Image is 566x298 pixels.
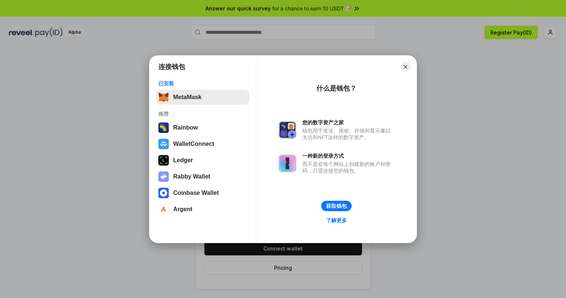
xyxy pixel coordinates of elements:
div: 您的数字资产之家 [302,119,394,126]
img: svg+xml,%3Csvg%20width%3D%2228%22%20height%3D%2228%22%20viewBox%3D%220%200%2028%2028%22%20fill%3D... [158,139,169,149]
div: 已安装 [158,80,247,87]
img: svg+xml,%3Csvg%20width%3D%22120%22%20height%3D%22120%22%20viewBox%3D%220%200%20120%20120%22%20fil... [158,122,169,133]
div: Coinbase Wallet [173,190,219,196]
button: Rainbow [156,120,249,135]
div: 一种新的登录方式 [302,153,394,159]
div: 钱包用于发送、接收、存储和显示像以太坊和NFT这样的数字资产。 [302,127,394,141]
button: 获取钱包 [321,201,352,211]
button: Rabby Wallet [156,169,249,184]
img: svg+xml,%3Csvg%20fill%3D%22none%22%20height%3D%2233%22%20viewBox%3D%220%200%2035%2033%22%20width%... [158,92,169,102]
button: WalletConnect [156,137,249,151]
div: 了解更多 [326,217,347,224]
div: WalletConnect [173,141,214,147]
div: Rainbow [173,124,198,131]
div: 获取钱包 [326,203,347,209]
div: Ledger [173,157,193,164]
button: Coinbase Wallet [156,186,249,200]
img: svg+xml,%3Csvg%20xmlns%3D%22http%3A%2F%2Fwww.w3.org%2F2000%2Fsvg%22%20width%3D%2228%22%20height%3... [158,155,169,166]
button: Close [400,62,411,72]
img: svg+xml,%3Csvg%20width%3D%2228%22%20height%3D%2228%22%20viewBox%3D%220%200%2028%2028%22%20fill%3D... [158,188,169,198]
a: 了解更多 [322,216,351,225]
div: 而不是在每个网站上创建新的账户和密码，只需连接您的钱包。 [302,161,394,174]
div: MetaMask [173,94,201,101]
div: 什么是钱包？ [316,84,356,93]
h1: 连接钱包 [158,62,185,71]
button: Ledger [156,153,249,168]
div: Rabby Wallet [173,173,210,180]
img: svg+xml,%3Csvg%20width%3D%2228%22%20height%3D%2228%22%20viewBox%3D%220%200%2028%2028%22%20fill%3D... [158,204,169,215]
div: Argent [173,206,192,213]
button: Argent [156,202,249,217]
img: svg+xml,%3Csvg%20xmlns%3D%22http%3A%2F%2Fwww.w3.org%2F2000%2Fsvg%22%20fill%3D%22none%22%20viewBox... [279,154,296,172]
button: MetaMask [156,90,249,105]
img: svg+xml,%3Csvg%20xmlns%3D%22http%3A%2F%2Fwww.w3.org%2F2000%2Fsvg%22%20fill%3D%22none%22%20viewBox... [279,121,296,139]
img: svg+xml,%3Csvg%20xmlns%3D%22http%3A%2F%2Fwww.w3.org%2F2000%2Fsvg%22%20fill%3D%22none%22%20viewBox... [158,171,169,182]
div: 推荐 [158,111,247,117]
